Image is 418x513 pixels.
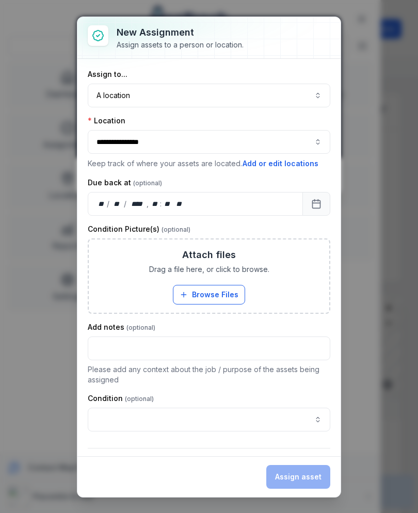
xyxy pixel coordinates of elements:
[88,224,190,234] label: Condition Picture(s)
[160,199,163,209] div: :
[173,285,245,304] button: Browse Files
[107,199,110,209] div: /
[147,199,150,209] div: ,
[117,40,244,50] div: Assign assets to a person or location.
[124,199,127,209] div: /
[174,199,185,209] div: am/pm,
[88,84,330,107] button: A location
[182,248,236,262] h3: Attach files
[110,199,124,209] div: month,
[88,364,330,385] p: Please add any context about the job / purpose of the assets being assigned
[149,264,269,275] span: Drag a file here, or click to browse.
[88,178,162,188] label: Due back at
[88,69,127,79] label: Assign to...
[302,192,330,216] button: Calendar
[127,199,147,209] div: year,
[242,158,319,169] button: Add or edit locations
[163,199,173,209] div: minute,
[150,199,160,209] div: hour,
[117,25,244,40] h3: New assignment
[88,322,155,332] label: Add notes
[97,199,107,209] div: day,
[88,393,154,404] label: Condition
[88,158,330,169] p: Keep track of where your assets are located.
[88,116,125,126] label: Location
